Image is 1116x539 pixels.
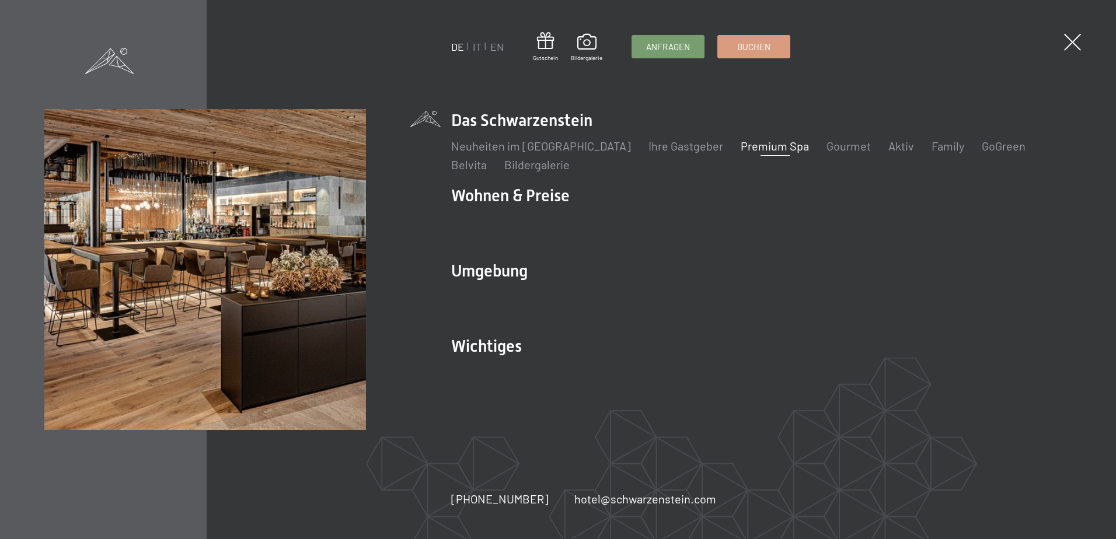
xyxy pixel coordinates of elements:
span: Buchen [737,41,770,53]
a: Belvita [451,157,487,171]
a: Bildergalerie [504,157,570,171]
a: EN [490,40,504,53]
a: Neuheiten im [GEOGRAPHIC_DATA] [451,139,631,153]
a: Buchen [718,36,790,58]
a: Anfragen [632,36,704,58]
a: DE [451,40,464,53]
span: [PHONE_NUMBER] [451,492,549,506]
a: Aktiv [888,139,914,153]
a: Family [932,139,964,153]
span: Gutschein [533,54,558,62]
a: Gutschein [533,32,558,62]
a: Ihre Gastgeber [648,139,723,153]
a: [PHONE_NUMBER] [451,491,549,507]
a: IT [473,40,482,53]
a: hotel@schwarzenstein.com [574,491,716,507]
a: Premium Spa [741,139,809,153]
a: Gourmet [826,139,871,153]
a: Bildergalerie [571,34,602,62]
a: GoGreen [982,139,1026,153]
span: Anfragen [646,41,690,53]
span: Bildergalerie [571,54,602,62]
